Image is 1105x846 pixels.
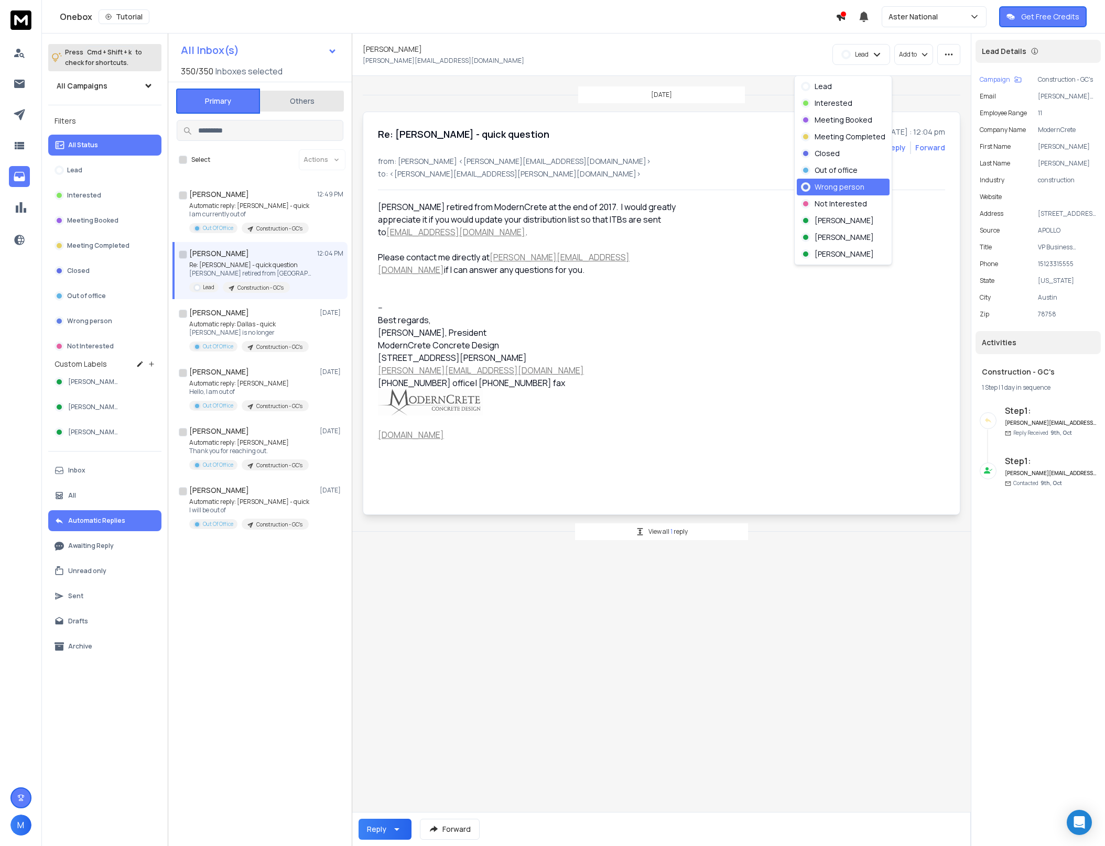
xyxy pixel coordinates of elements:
[815,148,840,159] p: Closed
[1005,419,1097,427] h6: [PERSON_NAME][EMAIL_ADDRESS][PERSON_NAME][DOMAIN_NAME]
[1038,159,1097,168] p: [PERSON_NAME]
[980,226,1000,235] p: Source
[982,383,1095,392] div: |
[1005,455,1097,467] h6: Step 1 :
[203,343,233,350] p: Out Of Office
[68,642,92,651] p: Archive
[899,50,917,59] p: Add to
[980,142,1011,151] p: First Name
[980,293,991,302] p: City
[982,383,998,392] span: 1 Step
[67,191,101,200] p: Interested
[980,109,1027,117] p: Employee Range
[420,819,480,840] button: Forward
[67,267,90,275] p: Closed
[189,388,309,396] p: Hello, I am out of
[1013,479,1062,487] p: Contacted
[189,447,309,455] p: Thank you for reaching out.
[60,9,836,24] div: Onebox
[651,91,672,99] p: [DATE]
[980,310,989,318] p: Zip
[67,241,129,250] p: Meeting Completed
[68,491,76,500] p: All
[1038,226,1097,235] p: APOLLO
[181,45,239,56] h1: All Inbox(s)
[378,326,684,454] p: [PERSON_NAME], President ModernCrete Concrete Design [STREET_ADDRESS][PERSON_NAME] [PHONE_NUMBER]...
[980,176,1004,184] p: industry
[99,9,149,24] button: Tutorial
[378,429,444,441] a: [DOMAIN_NAME]
[1038,260,1097,268] p: 15123315555
[189,328,309,337] p: [PERSON_NAME] is no longer
[189,202,309,210] p: Automatic reply: [PERSON_NAME] - quick
[1038,176,1097,184] p: construction
[1038,142,1097,151] p: [PERSON_NAME]
[367,824,386,834] div: Reply
[886,142,906,153] button: Reply
[256,225,302,233] p: Construction - GC's
[1005,469,1097,477] h6: [PERSON_NAME][EMAIL_ADDRESS][PERSON_NAME][DOMAIN_NAME]
[189,485,249,496] h1: [PERSON_NAME]
[68,428,120,436] span: [PERSON_NAME]
[815,131,885,142] p: Meeting Completed
[320,486,343,495] p: [DATE]
[378,251,630,276] a: [PERSON_NAME][EMAIL_ADDRESS][DOMAIN_NAME]
[55,359,107,369] h3: Custom Labels
[815,215,874,226] p: [PERSON_NAME]
[980,193,1002,201] p: website
[215,65,283,78] h3: Inboxes selected
[68,403,120,411] span: [PERSON_NAME]
[670,527,674,536] span: 1
[815,232,874,243] p: [PERSON_NAME]
[815,249,874,259] p: [PERSON_NAME]
[85,46,133,58] span: Cmd + Shift + k
[1038,310,1097,318] p: 78758
[980,243,992,251] p: title
[68,517,125,525] p: Automatic Replies
[256,462,302,469] p: Construction - GC's
[1038,293,1097,302] p: Austin
[57,81,107,91] h1: All Campaigns
[260,90,344,113] button: Others
[1067,810,1092,835] div: Open Intercom Messenger
[189,498,309,506] p: Automatic reply: [PERSON_NAME] - quick
[980,75,1010,84] p: Campaign
[815,115,872,125] p: Meeting Booked
[68,567,106,575] p: Unread only
[189,367,249,377] h1: [PERSON_NAME]
[980,260,998,268] p: Phone
[320,427,343,435] p: [DATE]
[1001,383,1050,392] span: 1 day in sequence
[189,320,309,328] p: Automatic reply: Dallas - quick
[815,81,832,92] p: Lead
[378,169,945,179] p: to: <[PERSON_NAME][EMAIL_ADDRESS][PERSON_NAME][DOMAIN_NAME]>
[1038,126,1097,134] p: ModernCrete
[189,248,249,259] h1: [PERSON_NAME]
[317,190,343,199] p: 12:49 PM
[378,127,549,141] h1: Re: [PERSON_NAME] - quick question
[237,284,284,292] p: Construction - GC's
[1038,243,1097,251] p: VP Business Development
[815,165,858,175] p: Out of office
[648,528,688,536] p: View all reply
[203,461,233,469] p: Out Of Office
[67,342,114,350] p: Not Interested
[68,466,85,475] p: Inbox
[378,251,684,276] div: Please contact me directly at if I can answer any questions for you.
[67,166,82,174] p: Lead
[363,57,524,65] p: [PERSON_NAME][EMAIL_ADDRESS][DOMAIN_NAME]
[317,249,343,258] p: 12:04 PM
[976,331,1101,354] div: Activities
[363,44,422,54] h1: [PERSON_NAME]
[189,506,309,514] p: I will be out of
[1038,210,1097,218] p: [STREET_ADDRESS][PERSON_NAME]
[320,309,343,317] p: [DATE]
[68,141,98,149] p: All Status
[189,261,315,269] p: Re: [PERSON_NAME] - quick question
[883,127,945,137] p: [DATE] : 12:04 pm
[67,292,106,300] p: Out of office
[68,542,114,550] p: Awaiting Reply
[176,89,260,114] button: Primary
[67,216,118,225] p: Meeting Booked
[203,402,233,410] p: Out Of Office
